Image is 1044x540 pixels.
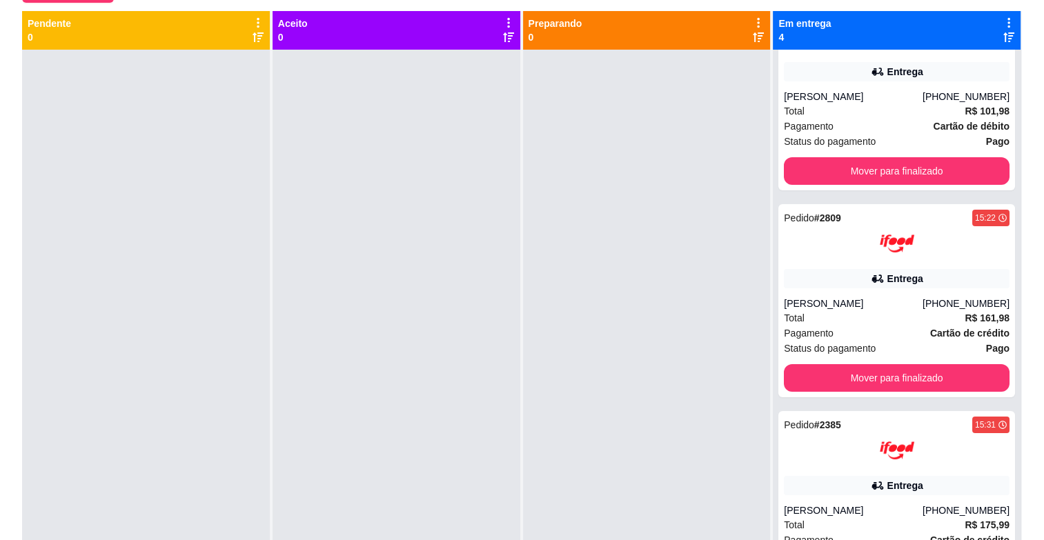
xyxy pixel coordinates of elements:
strong: R$ 161,98 [965,312,1009,323]
div: Entrega [887,479,923,492]
strong: R$ 175,99 [965,519,1009,530]
div: Entrega [887,272,923,286]
span: Total [784,310,805,326]
p: 0 [529,30,582,44]
div: [PERSON_NAME] [784,90,923,103]
span: Pagamento [784,326,834,341]
div: Entrega [887,65,923,79]
p: Preparando [529,17,582,30]
span: Total [784,103,805,119]
strong: Cartão de crédito [930,328,1009,339]
span: Total [784,517,805,532]
img: ifood [880,433,914,468]
p: 4 [778,30,831,44]
p: Aceito [278,17,308,30]
p: Em entrega [778,17,831,30]
span: Pedido [784,212,814,223]
img: ifood [880,226,914,261]
p: 0 [278,30,308,44]
span: Pagamento [784,119,834,134]
span: Pedido [784,419,814,430]
div: 15:31 [975,419,996,430]
span: Status do pagamento [784,134,876,149]
button: Mover para finalizado [784,364,1009,392]
button: Mover para finalizado [784,157,1009,185]
p: Pendente [28,17,71,30]
strong: # 2809 [814,212,841,223]
div: [PERSON_NAME] [784,503,923,517]
span: Status do pagamento [784,341,876,356]
div: [PERSON_NAME] [784,297,923,310]
div: 15:22 [975,212,996,223]
div: [PHONE_NUMBER] [923,297,1009,310]
strong: Pago [986,136,1009,147]
div: [PHONE_NUMBER] [923,90,1009,103]
strong: Pago [986,343,1009,354]
p: 0 [28,30,71,44]
strong: R$ 101,98 [965,106,1009,117]
strong: # 2385 [814,419,841,430]
div: [PHONE_NUMBER] [923,503,1009,517]
strong: Cartão de débito [934,121,1009,132]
